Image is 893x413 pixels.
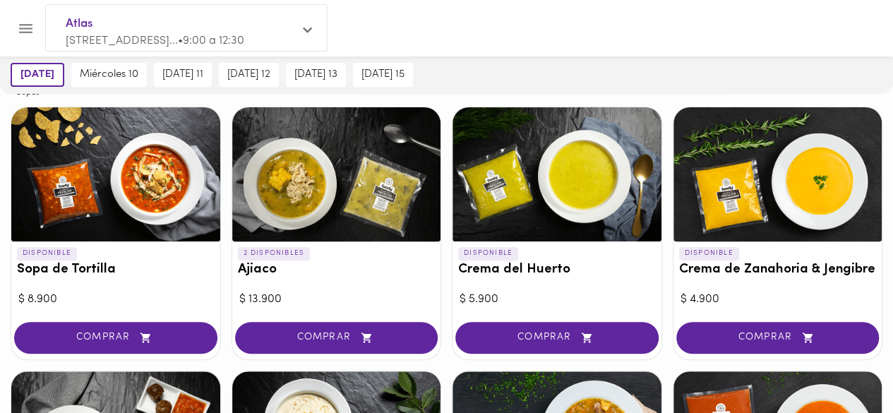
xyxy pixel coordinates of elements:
[811,331,879,399] iframe: Messagebird Livechat Widget
[473,332,641,344] span: COMPRAR
[17,263,215,277] h3: Sopa de Tortilla
[676,322,880,354] button: COMPRAR
[162,68,203,81] span: [DATE] 11
[18,292,213,308] div: $ 8.900
[227,68,270,81] span: [DATE] 12
[460,292,654,308] div: $ 5.900
[679,263,877,277] h3: Crema de Zanahoria & Jengibre
[673,107,882,241] div: Crema de Zanahoria & Jengibre
[107,85,152,95] span: Sides
[681,292,875,308] div: $ 4.900
[20,68,54,81] span: [DATE]
[32,332,200,344] span: COMPRAR
[11,63,64,87] button: [DATE]
[694,332,862,344] span: COMPRAR
[453,107,661,241] div: Crema del Huerto
[17,247,77,260] p: DISPONIBLE
[157,85,203,95] span: Hornear
[80,68,138,81] span: miércoles 10
[458,263,656,277] h3: Crema del Huerto
[208,85,254,95] span: Bebidas
[66,15,293,33] span: Atlas
[11,107,220,241] div: Sopa de Tortilla
[286,63,346,87] button: [DATE] 13
[232,107,441,241] div: Ajiaco
[8,11,43,46] button: Menu
[455,322,659,354] button: COMPRAR
[294,68,337,81] span: [DATE] 13
[310,85,356,95] span: notCo
[238,247,311,260] p: 2 DISPONIBLES
[219,63,279,87] button: [DATE] 12
[353,63,413,87] button: [DATE] 15
[253,332,421,344] span: COMPRAR
[56,85,102,95] span: Proteinas
[71,63,147,87] button: miércoles 10
[14,322,217,354] button: COMPRAR
[361,85,407,95] span: mullens
[458,247,518,260] p: DISPONIBLE
[154,63,212,87] button: [DATE] 11
[66,35,244,47] span: [STREET_ADDRESS]... • 9:00 a 12:30
[238,263,436,277] h3: Ajiaco
[361,68,404,81] span: [DATE] 15
[235,322,438,354] button: COMPRAR
[679,247,739,260] p: DISPONIBLE
[239,292,434,308] div: $ 13.900
[259,85,305,95] span: Snacks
